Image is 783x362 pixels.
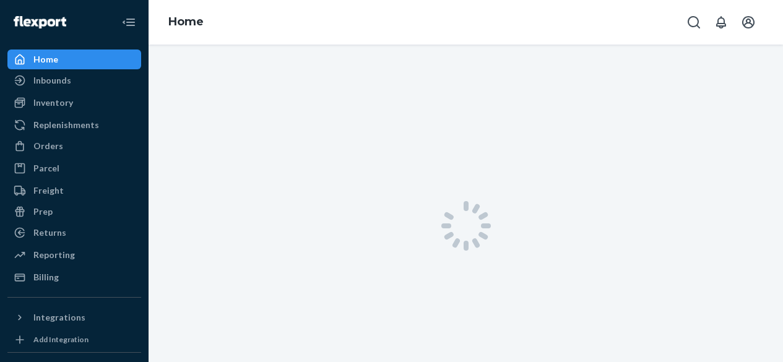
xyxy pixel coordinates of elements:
[33,271,59,283] div: Billing
[14,16,66,28] img: Flexport logo
[7,93,141,113] a: Inventory
[7,71,141,90] a: Inbounds
[33,205,53,218] div: Prep
[33,53,58,66] div: Home
[116,10,141,35] button: Close Navigation
[7,245,141,265] a: Reporting
[158,4,214,40] ol: breadcrumbs
[681,10,706,35] button: Open Search Box
[709,10,733,35] button: Open notifications
[33,140,63,152] div: Orders
[33,162,59,175] div: Parcel
[7,308,141,327] button: Integrations
[7,267,141,287] a: Billing
[33,249,75,261] div: Reporting
[33,334,89,345] div: Add Integration
[168,15,204,28] a: Home
[33,119,99,131] div: Replenishments
[33,226,66,239] div: Returns
[7,158,141,178] a: Parcel
[7,332,141,347] a: Add Integration
[33,97,73,109] div: Inventory
[7,181,141,200] a: Freight
[7,115,141,135] a: Replenishments
[7,50,141,69] a: Home
[736,10,761,35] button: Open account menu
[33,184,64,197] div: Freight
[7,223,141,243] a: Returns
[33,311,85,324] div: Integrations
[33,74,71,87] div: Inbounds
[7,136,141,156] a: Orders
[7,202,141,222] a: Prep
